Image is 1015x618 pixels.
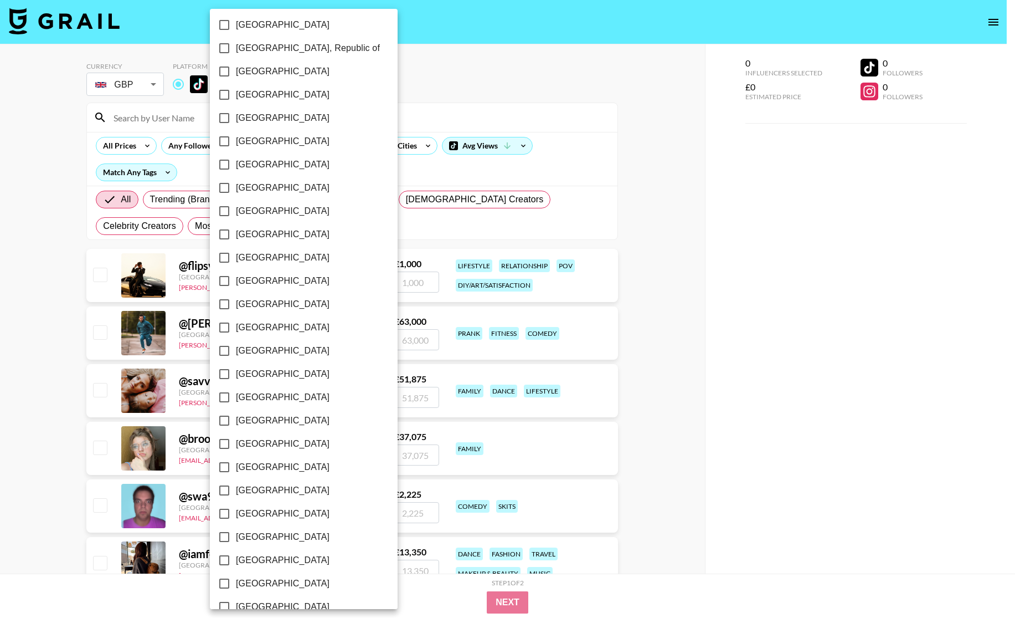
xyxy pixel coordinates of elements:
span: [GEOGRAPHIC_DATA] [236,181,329,195]
span: [GEOGRAPHIC_DATA] [236,437,329,451]
span: [GEOGRAPHIC_DATA] [236,205,329,218]
span: [GEOGRAPHIC_DATA] [236,577,329,590]
span: [GEOGRAPHIC_DATA] [236,274,329,288]
span: [GEOGRAPHIC_DATA] [236,484,329,497]
span: [GEOGRAPHIC_DATA] [236,228,329,241]
span: [GEOGRAPHIC_DATA] [236,18,329,32]
span: [GEOGRAPHIC_DATA] [236,554,329,567]
span: [GEOGRAPHIC_DATA] [236,507,329,520]
span: [GEOGRAPHIC_DATA] [236,414,329,427]
span: [GEOGRAPHIC_DATA] [236,88,329,101]
span: [GEOGRAPHIC_DATA] [236,344,329,357]
span: [GEOGRAPHIC_DATA] [236,530,329,544]
span: [GEOGRAPHIC_DATA] [236,111,329,125]
span: [GEOGRAPHIC_DATA] [236,135,329,148]
span: [GEOGRAPHIC_DATA] [236,298,329,311]
span: [GEOGRAPHIC_DATA] [236,158,329,171]
iframe: Drift Widget Chat Controller [960,563,1002,605]
span: [GEOGRAPHIC_DATA] [236,600,329,614]
span: [GEOGRAPHIC_DATA] [236,321,329,334]
span: [GEOGRAPHIC_DATA] [236,391,329,404]
span: [GEOGRAPHIC_DATA] [236,367,329,381]
span: [GEOGRAPHIC_DATA] [236,461,329,474]
span: [GEOGRAPHIC_DATA] [236,65,329,78]
span: [GEOGRAPHIC_DATA], Republic of [236,42,380,55]
span: [GEOGRAPHIC_DATA] [236,251,329,264]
